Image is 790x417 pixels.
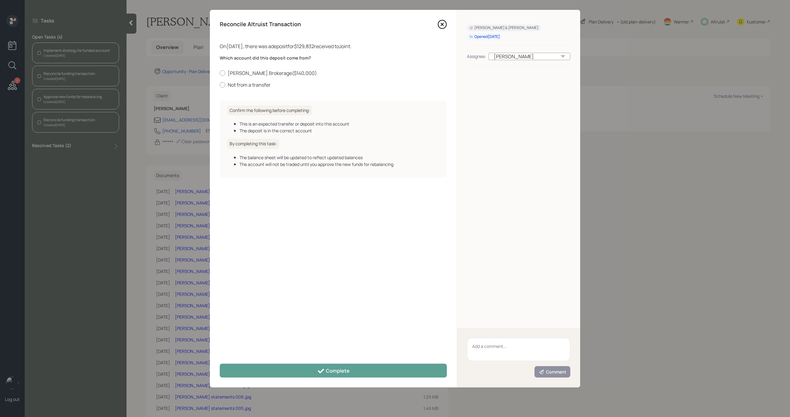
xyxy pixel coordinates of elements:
div: Complete [317,367,350,375]
h6: By completing this task: [227,139,279,149]
div: The balance sheet will be updated to reflect updated balances [239,154,439,161]
div: [PERSON_NAME] & [PERSON_NAME] [469,25,538,31]
div: Assignee: [467,53,486,60]
label: Not from a transfer [220,81,447,88]
div: Comment [538,369,566,375]
button: Complete [220,364,447,378]
h6: Confirm the following before completing: [227,105,312,116]
div: Opened [DATE] [469,34,500,39]
div: [PERSON_NAME] [489,53,570,60]
button: Comment [534,366,570,378]
label: Which account did this deposit come from? [220,55,447,61]
div: The account will not be traded until you approve the new funds for rebalancing [239,161,439,167]
label: [PERSON_NAME] Brokerage ( $140,000 ) [220,70,447,76]
div: This is an expected transfer or deposit into this account [239,121,439,127]
div: The deposit is in the correct account [239,127,439,134]
h4: Reconcile Altruist Transaction [220,21,301,28]
div: On [DATE] , there was a deposit for $129,832 received to Joint . [220,43,447,50]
